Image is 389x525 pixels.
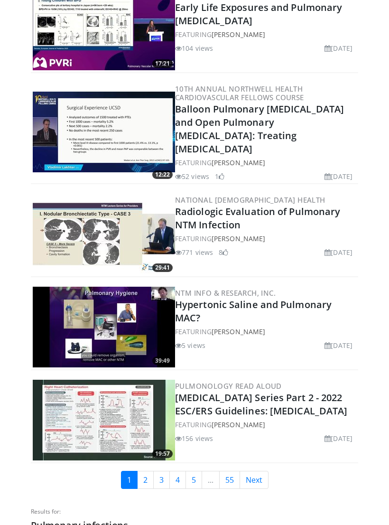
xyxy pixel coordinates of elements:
[152,450,173,458] span: 19:57
[175,381,282,391] a: Pulmonology Read Aloud
[185,471,202,489] a: 5
[31,508,358,516] p: Results for:
[324,43,352,53] li: [DATE]
[175,84,304,102] a: 10th Annual Northwell Health Cardiovascular Fellows Course
[175,158,356,168] div: FEATURING
[33,92,175,172] img: d5ac4bfd-f0bb-4a03-b98a-9c3cc6a3b542.300x170_q85_crop-smart_upscale.jpg
[324,433,352,443] li: [DATE]
[175,247,213,257] li: 771 views
[121,471,138,489] a: 1
[324,340,352,350] li: [DATE]
[212,234,265,243] a: [PERSON_NAME]
[175,340,205,350] li: 5 views
[240,471,269,489] a: Next
[175,298,332,324] a: Hypertonic Saline and Pulmonary MAC?
[152,356,173,365] span: 39:49
[175,43,213,53] li: 104 views
[152,170,173,179] span: 12:22
[33,287,175,367] a: 39:49
[33,380,175,460] a: 19:57
[31,471,358,489] nav: Search results pages
[175,420,356,430] div: FEATURING
[33,92,175,172] a: 12:22
[219,471,240,489] a: 55
[33,287,175,367] img: a2a63a20-5441-4d89-a5e6-4b847a123158.300x170_q85_crop-smart_upscale.jpg
[324,171,352,181] li: [DATE]
[175,205,340,231] a: Radiologic Evaluation of Pulmonary NTM Infection
[324,247,352,257] li: [DATE]
[33,380,175,460] img: a823772d-5e51-44c5-80fc-ee0c3e1b8bba.300x170_q85_crop-smart_upscale.jpg
[215,171,224,181] li: 1
[175,29,356,39] div: FEATURING
[175,171,209,181] li: 52 views
[152,59,173,68] span: 17:21
[33,194,175,274] img: ebd106c6-18bf-457c-9561-141713b67e5b.300x170_q85_crop-smart_upscale.jpg
[152,263,173,272] span: 29:41
[212,158,265,167] a: [PERSON_NAME]
[137,471,154,489] a: 2
[175,1,342,27] a: Early Life Exposures and Pulmonary [MEDICAL_DATA]
[169,471,186,489] a: 4
[212,30,265,39] a: [PERSON_NAME]
[212,327,265,336] a: [PERSON_NAME]
[212,420,265,429] a: [PERSON_NAME]
[153,471,170,489] a: 3
[175,288,276,298] a: NTM Info & Research, Inc.
[175,195,325,205] a: National [DEMOGRAPHIC_DATA] Health
[175,327,356,337] div: FEATURING
[175,234,356,244] div: FEATURING
[175,391,347,417] a: [MEDICAL_DATA] Series Part 2 - 2022 ESC/ERS Guidelines: [MEDICAL_DATA]
[175,103,344,155] a: Balloon Pulmonary [MEDICAL_DATA] and Open Pulmonary [MEDICAL_DATA]: Treating [MEDICAL_DATA]
[175,433,213,443] li: 156 views
[219,247,228,257] li: 8
[33,194,175,274] a: 29:41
